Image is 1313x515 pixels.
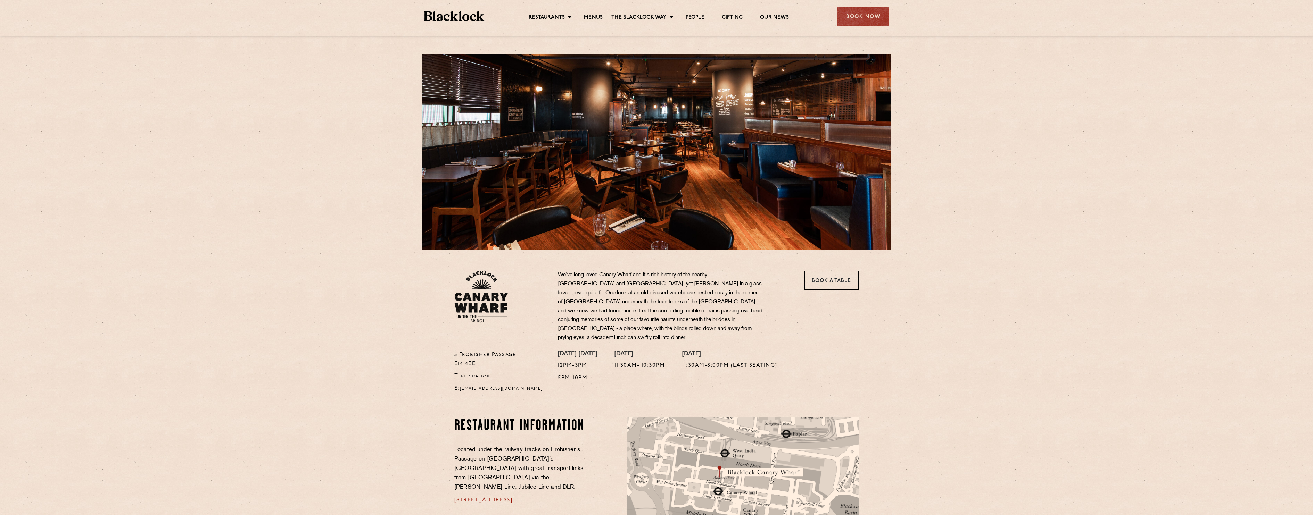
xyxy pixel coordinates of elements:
a: 020 3034 0230 [460,374,490,378]
a: The Blacklock Way [611,14,666,22]
p: 12pm-3pm [558,361,597,370]
img: BL_CW_Logo_Website.svg [454,271,508,323]
p: E: [454,384,548,393]
a: People [686,14,704,22]
p: We’ve long loved Canary Wharf and it's rich history of the nearby [GEOGRAPHIC_DATA] and [GEOGRAPH... [558,271,763,343]
a: [STREET_ADDRESS] [454,497,513,503]
p: 5 Frobisher Passage E14 4EE [454,351,548,369]
p: 11:30am-8:00pm (Last Seating) [682,361,777,370]
p: 5pm-10pm [558,374,597,383]
a: Our News [760,14,789,22]
a: [EMAIL_ADDRESS][DOMAIN_NAME] [460,387,543,391]
img: BL_Textured_Logo-footer-cropped.svg [424,11,484,21]
h4: [DATE]-[DATE] [558,351,597,358]
span: Located under the railway tracks on Frobisher’s Passage on [GEOGRAPHIC_DATA]’s [GEOGRAPHIC_DATA] ... [454,447,584,490]
a: Gifting [722,14,743,22]
p: T: [454,372,548,381]
a: Book a Table [804,271,859,290]
p: 11:30am- 10:30pm [614,361,665,370]
h2: Restaurant Information [454,417,587,435]
h4: [DATE] [682,351,777,358]
h4: [DATE] [614,351,665,358]
a: Restaurants [529,14,565,22]
a: Menus [584,14,603,22]
div: Book Now [837,7,889,26]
